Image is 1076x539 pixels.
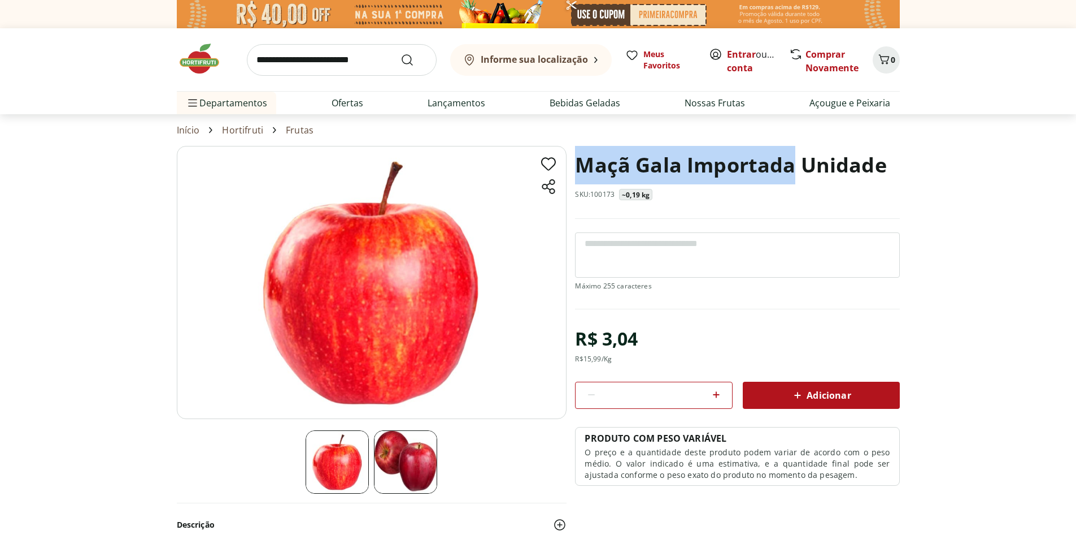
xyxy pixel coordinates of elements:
a: Lançamentos [428,96,485,110]
p: PRODUTO COM PESO VARIÁVEL [585,432,726,445]
b: Informe sua localização [481,53,588,66]
img: Maçã Gala Importada Unidade [177,146,567,419]
p: O preço e a quantidade deste produto podem variar de acordo com o peso médio. O valor indicado é ... [585,447,890,481]
input: search [247,44,437,76]
span: Adicionar [791,389,851,402]
a: Bebidas Geladas [550,96,620,110]
p: ~0,19 kg [622,191,650,200]
a: Frutas [286,125,313,135]
a: Hortifruti [222,125,263,135]
span: Meus Favoritos [643,49,695,71]
a: Açougue e Peixaria [809,96,890,110]
button: Descrição [177,512,567,537]
span: Departamentos [186,89,267,117]
a: Início [177,125,200,135]
img: Maçã Gala Importada Unidade [306,430,369,494]
button: Informe sua localização [450,44,612,76]
a: Ofertas [332,96,363,110]
button: Submit Search [400,53,428,67]
a: Nossas Frutas [685,96,745,110]
a: Meus Favoritos [625,49,695,71]
h1: Maçã Gala Importada Unidade [575,146,886,184]
button: Adicionar [743,382,900,409]
img: Hortifruti [177,42,233,76]
button: Carrinho [873,46,900,74]
p: SKU: 100173 [575,190,615,199]
span: ou [727,48,777,75]
div: R$ 15,99 /Kg [575,355,612,364]
button: Menu [186,89,199,117]
span: 0 [891,54,895,65]
a: Comprar Novamente [805,48,859,74]
div: R$ 3,04 [575,323,638,355]
a: Criar conta [727,48,789,74]
img: Duas maçãs Maçã Gala Importada Unidade [374,430,437,494]
a: Entrar [727,48,756,61]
